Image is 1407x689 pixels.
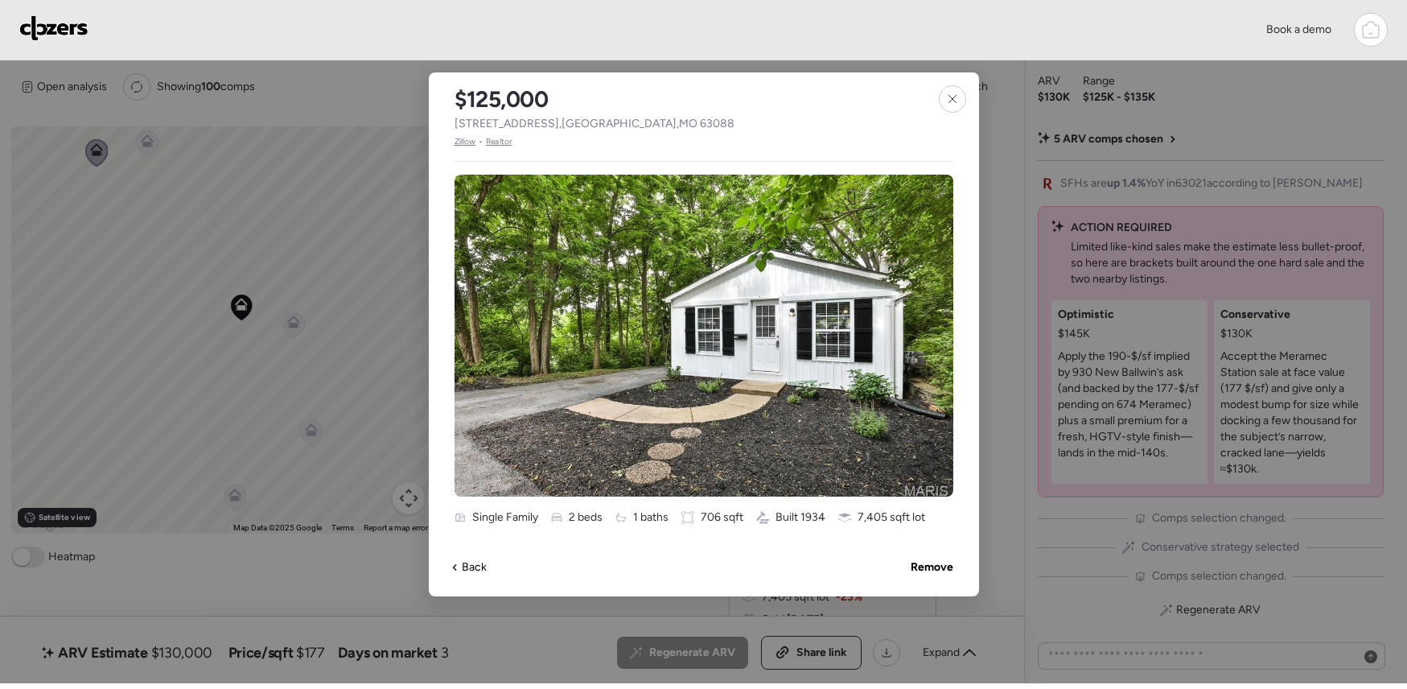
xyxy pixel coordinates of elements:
span: 1 baths [633,510,669,526]
span: [STREET_ADDRESS] , [GEOGRAPHIC_DATA] , MO 63088 [455,116,734,132]
span: Single Family [472,510,538,526]
span: Back [462,559,487,576]
span: Book a demo [1266,23,1331,36]
h2: $125,000 [455,85,549,113]
span: 2 beds [569,510,603,526]
span: • [479,135,483,148]
span: Remove [911,559,953,576]
span: Zillow [455,135,476,148]
span: 7,405 sqft lot [858,510,925,526]
span: Built 1934 [775,510,825,526]
span: Realtor [486,135,512,148]
img: Logo [19,15,88,41]
span: 706 sqft [701,510,743,526]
